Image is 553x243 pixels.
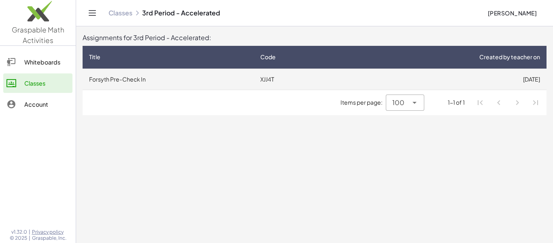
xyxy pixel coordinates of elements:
span: | [29,235,30,241]
span: | [29,229,30,235]
span: Graspable Math Activities [12,25,64,45]
span: Created by teacher on [479,53,540,61]
button: [PERSON_NAME] [481,6,543,20]
span: Title [89,53,100,61]
td: Forsyth Pre-Check In [83,69,254,90]
a: Whiteboards [3,52,72,72]
span: © 2025 [10,235,27,241]
div: 1-1 of 1 [448,98,465,107]
a: Classes [3,73,72,93]
td: XJJ4T [254,69,345,90]
div: Classes [24,78,69,88]
span: Code [260,53,276,61]
span: 100 [392,98,404,108]
button: Toggle navigation [86,6,99,19]
a: Account [3,95,72,114]
span: Graspable, Inc. [32,235,66,241]
span: [PERSON_NAME] [487,9,537,17]
span: Items per page: [340,98,386,107]
div: Assignments for 3rd Period - Accelerated: [83,33,547,43]
span: v1.32.0 [11,229,27,235]
a: Classes [108,9,132,17]
div: Whiteboards [24,57,69,67]
a: Privacy policy [32,229,66,235]
nav: Pagination Navigation [471,93,545,112]
div: Account [24,99,69,109]
td: [DATE] [345,69,547,90]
